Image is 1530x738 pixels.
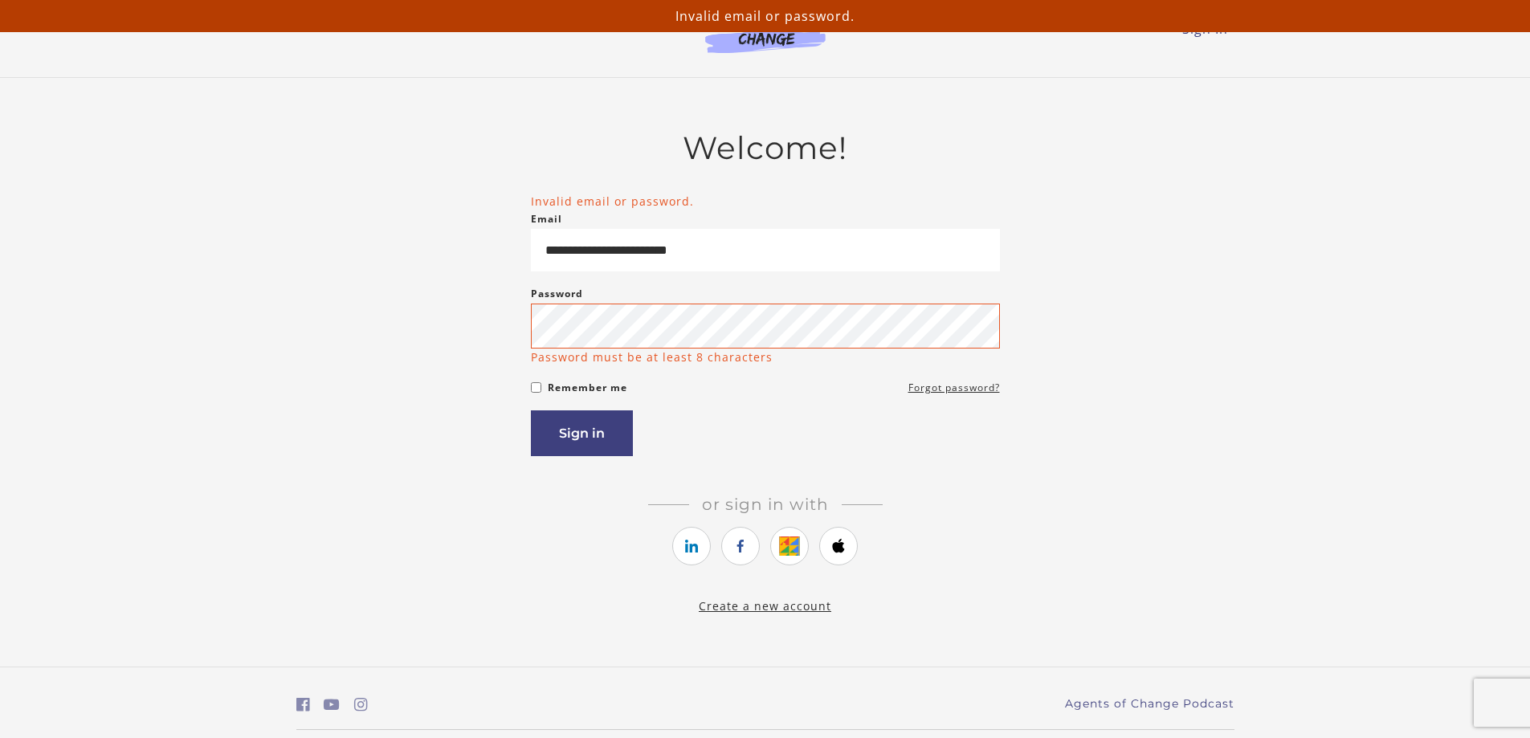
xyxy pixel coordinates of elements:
label: Email [531,210,562,229]
h2: Welcome! [531,129,1000,167]
a: https://courses.thinkific.com/users/auth/linkedin?ss%5Breferral%5D=&ss%5Buser_return_to%5D=&ss%5B... [672,527,711,565]
label: Remember me [548,378,627,398]
i: https://www.instagram.com/agentsofchangeprep/ (Open in a new window) [354,697,368,712]
span: Or sign in with [689,495,842,514]
p: Invalid email or password. [6,6,1524,26]
a: Forgot password? [908,378,1000,398]
img: Agents of Change Logo [688,16,843,53]
p: Password must be at least 8 characters [531,349,773,365]
label: Password [531,284,583,304]
a: https://courses.thinkific.com/users/auth/facebook?ss%5Breferral%5D=&ss%5Buser_return_to%5D=&ss%5B... [721,527,760,565]
i: https://www.facebook.com/groups/aswbtestprep (Open in a new window) [296,697,310,712]
button: Sign in [531,410,633,456]
i: https://www.youtube.com/c/AgentsofChangeTestPrepbyMeaganMitchell (Open in a new window) [324,697,340,712]
a: https://courses.thinkific.com/users/auth/google?ss%5Breferral%5D=&ss%5Buser_return_to%5D=&ss%5Bvi... [770,527,809,565]
li: Invalid email or password. [531,193,1000,210]
a: https://www.youtube.com/c/AgentsofChangeTestPrepbyMeaganMitchell (Open in a new window) [324,693,340,716]
a: https://www.facebook.com/groups/aswbtestprep (Open in a new window) [296,693,310,716]
a: https://courses.thinkific.com/users/auth/apple?ss%5Breferral%5D=&ss%5Buser_return_to%5D=&ss%5Bvis... [819,527,858,565]
a: https://www.instagram.com/agentsofchangeprep/ (Open in a new window) [354,693,368,716]
a: Agents of Change Podcast [1065,695,1234,712]
a: Create a new account [699,598,831,614]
